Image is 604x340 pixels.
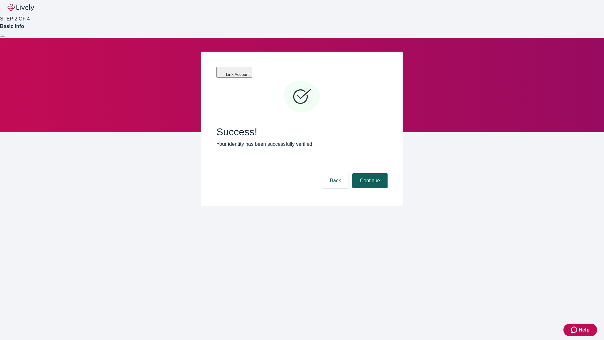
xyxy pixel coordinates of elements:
svg: Zendesk support icon [571,326,579,334]
svg: Checkmark icon [283,78,321,116]
span: Success! [216,126,388,138]
button: Back [322,173,349,188]
button: Link Account [216,67,252,78]
button: Zendesk support iconHelp [563,324,597,336]
p: Your identity has been successfully verified. [216,140,388,148]
button: Continue [352,173,388,188]
img: Lively [8,4,34,11]
span: Help [579,326,590,334]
